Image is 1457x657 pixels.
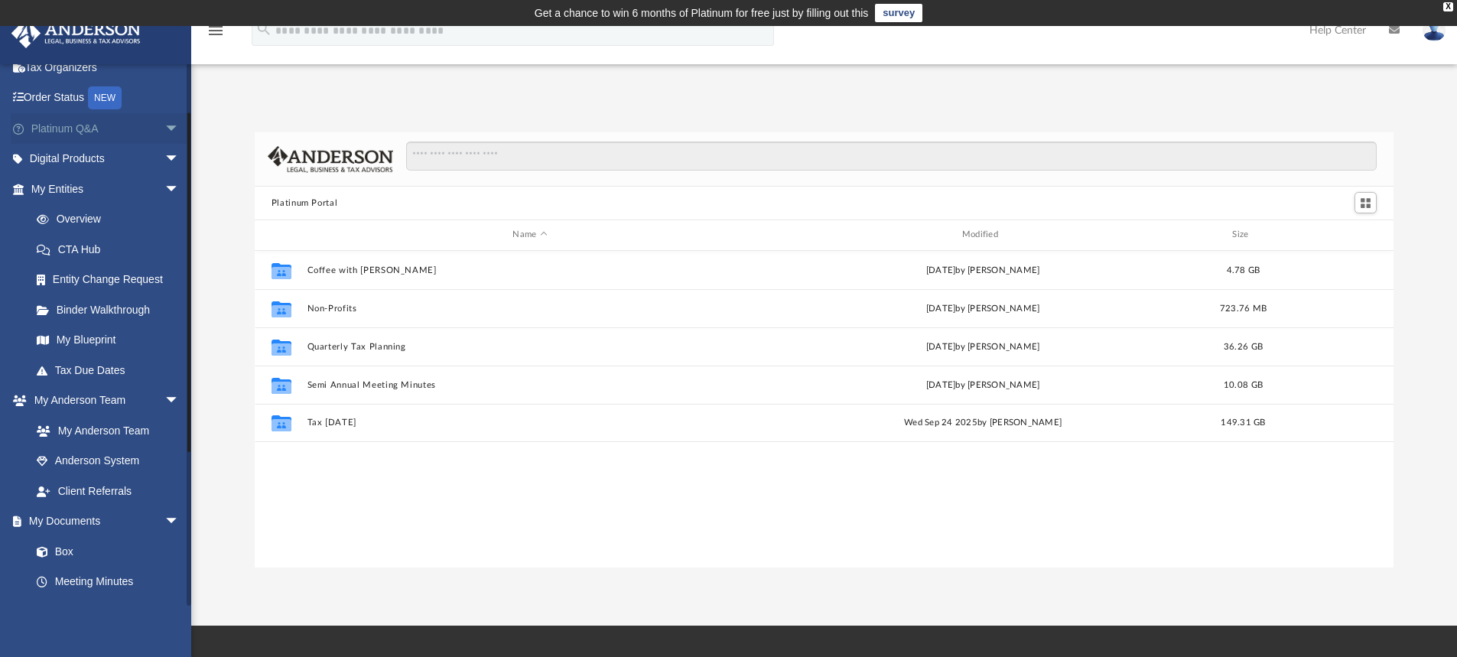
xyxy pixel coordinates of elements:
a: Anderson System [21,446,195,476]
div: id [1280,228,1387,242]
a: CTA Hub [21,234,203,265]
i: search [255,21,272,37]
button: Platinum Portal [272,197,338,210]
span: 149.31 GB [1221,418,1265,427]
span: arrow_drop_down [164,385,195,417]
button: Coffee with [PERSON_NAME] [307,265,753,275]
div: Wed Sep 24 2025 by [PERSON_NAME] [759,416,1205,430]
div: id [262,228,300,242]
div: [DATE] by [PERSON_NAME] [759,378,1205,392]
a: My Blueprint [21,325,195,356]
a: Overview [21,204,203,235]
div: Modified [759,228,1206,242]
a: Meeting Minutes [21,567,195,597]
div: NEW [88,86,122,109]
span: 4.78 GB [1226,265,1260,274]
span: 10.08 GB [1224,380,1263,389]
i: menu [207,21,225,40]
span: 723.76 MB [1220,304,1267,312]
a: My Documentsarrow_drop_down [11,506,195,537]
div: Name [306,228,753,242]
div: grid [255,251,1394,568]
a: Tax Organizers [11,52,203,83]
input: Search files and folders [406,141,1377,171]
span: arrow_drop_down [164,506,195,538]
div: Get a chance to win 6 months of Platinum for free just by filling out this [535,4,869,22]
span: arrow_drop_down [164,174,195,205]
img: User Pic [1423,19,1446,41]
button: Tax [DATE] [307,418,753,428]
button: Non-Profits [307,304,753,314]
a: Tax Due Dates [21,355,203,385]
span: arrow_drop_down [164,113,195,145]
a: Digital Productsarrow_drop_down [11,144,203,174]
div: Size [1212,228,1273,242]
span: arrow_drop_down [164,144,195,175]
a: Binder Walkthrough [21,294,203,325]
a: Platinum Q&Aarrow_drop_down [11,113,203,144]
a: My Anderson Team [21,415,187,446]
button: Quarterly Tax Planning [307,342,753,352]
button: Switch to Grid View [1355,192,1377,213]
img: Anderson Advisors Platinum Portal [7,18,145,48]
a: Order StatusNEW [11,83,203,114]
a: My Anderson Teamarrow_drop_down [11,385,195,416]
span: 36.26 GB [1224,342,1263,350]
a: Forms Library [21,597,187,627]
a: survey [875,4,922,22]
a: My Entitiesarrow_drop_down [11,174,203,204]
a: Client Referrals [21,476,195,506]
div: [DATE] by [PERSON_NAME] [759,301,1205,315]
a: menu [207,29,225,40]
div: [DATE] by [PERSON_NAME] [759,340,1205,353]
div: [DATE] by [PERSON_NAME] [759,263,1205,277]
a: Box [21,536,187,567]
a: Entity Change Request [21,265,203,295]
div: close [1443,2,1453,11]
button: Semi Annual Meeting Minutes [307,380,753,390]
